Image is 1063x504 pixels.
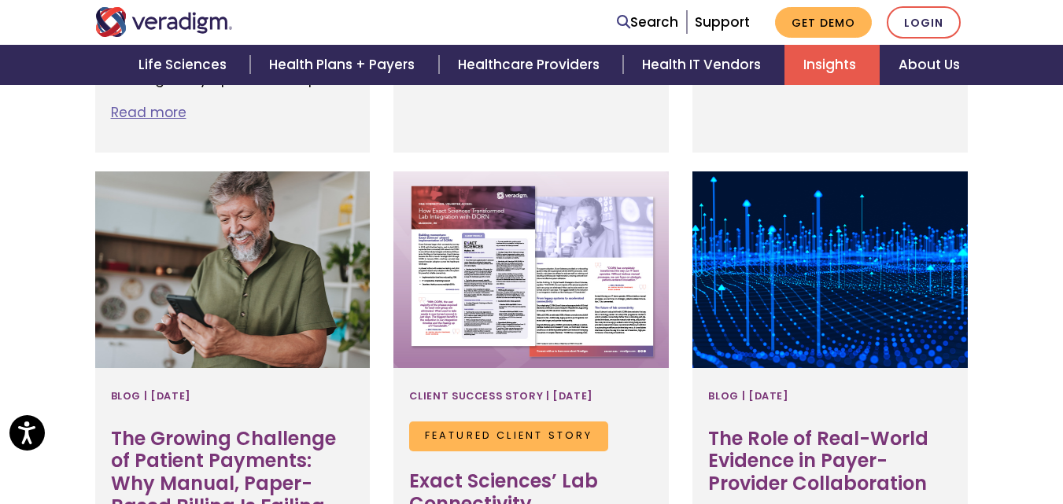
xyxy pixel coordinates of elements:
[784,45,880,85] a: Insights
[409,421,607,451] span: Featured Client Story
[623,45,784,85] a: Health IT Vendors
[887,6,961,39] a: Login
[775,7,872,38] a: Get Demo
[95,7,233,37] img: Veradigm logo
[120,45,250,85] a: Life Sciences
[695,13,750,31] a: Support
[111,384,191,409] span: Blog | [DATE]
[708,428,952,495] h3: The Role of Real-World Evidence in Payer-Provider Collaboration
[708,384,788,409] span: Blog | [DATE]
[880,45,979,85] a: About Us
[111,103,186,122] a: Read more
[250,45,438,85] a: Health Plans + Payers
[617,12,678,33] a: Search
[409,384,593,409] span: Client Success Story | [DATE]
[439,45,623,85] a: Healthcare Providers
